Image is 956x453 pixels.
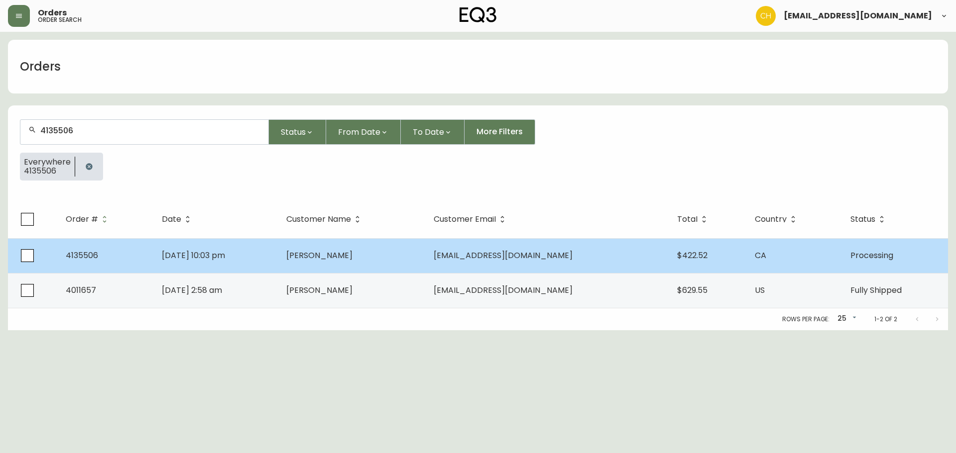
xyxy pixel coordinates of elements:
span: Total [677,215,711,224]
span: Order # [66,215,111,224]
span: [EMAIL_ADDRESS][DOMAIN_NAME] [434,284,573,296]
span: [PERSON_NAME] [286,284,353,296]
span: Customer Email [434,215,509,224]
div: 25 [834,311,858,327]
input: Search [40,126,260,135]
h1: Orders [20,58,61,75]
span: Date [162,216,181,222]
span: Date [162,215,194,224]
span: [PERSON_NAME] [286,250,353,261]
span: Status [850,216,875,222]
span: Total [677,216,698,222]
img: 6288462cea190ebb98a2c2f3c744dd7e [756,6,776,26]
span: [DATE] 10:03 pm [162,250,225,261]
button: Status [269,119,326,145]
span: Customer Email [434,216,496,222]
span: $422.52 [677,250,708,261]
p: 1-2 of 2 [874,315,897,324]
span: Country [755,215,800,224]
span: 4135506 [24,167,71,176]
span: $629.55 [677,284,708,296]
img: logo [460,7,496,23]
span: Orders [38,9,67,17]
span: US [755,284,765,296]
span: [DATE] 2:58 am [162,284,222,296]
span: 4135506 [66,250,98,261]
span: Customer Name [286,216,351,222]
span: Order # [66,216,98,222]
span: [EMAIL_ADDRESS][DOMAIN_NAME] [784,12,932,20]
button: From Date [326,119,401,145]
span: Country [755,216,787,222]
span: 4011657 [66,284,96,296]
span: More Filters [477,126,523,137]
span: Everywhere [24,158,71,167]
span: Fully Shipped [850,284,902,296]
span: CA [755,250,766,261]
span: Status [281,126,306,138]
button: More Filters [465,119,535,145]
span: Customer Name [286,215,364,224]
p: Rows per page: [782,315,830,324]
span: From Date [338,126,380,138]
span: Status [850,215,888,224]
span: To Date [413,126,444,138]
h5: order search [38,17,82,23]
span: Processing [850,250,893,261]
span: [EMAIL_ADDRESS][DOMAIN_NAME] [434,250,573,261]
button: To Date [401,119,465,145]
